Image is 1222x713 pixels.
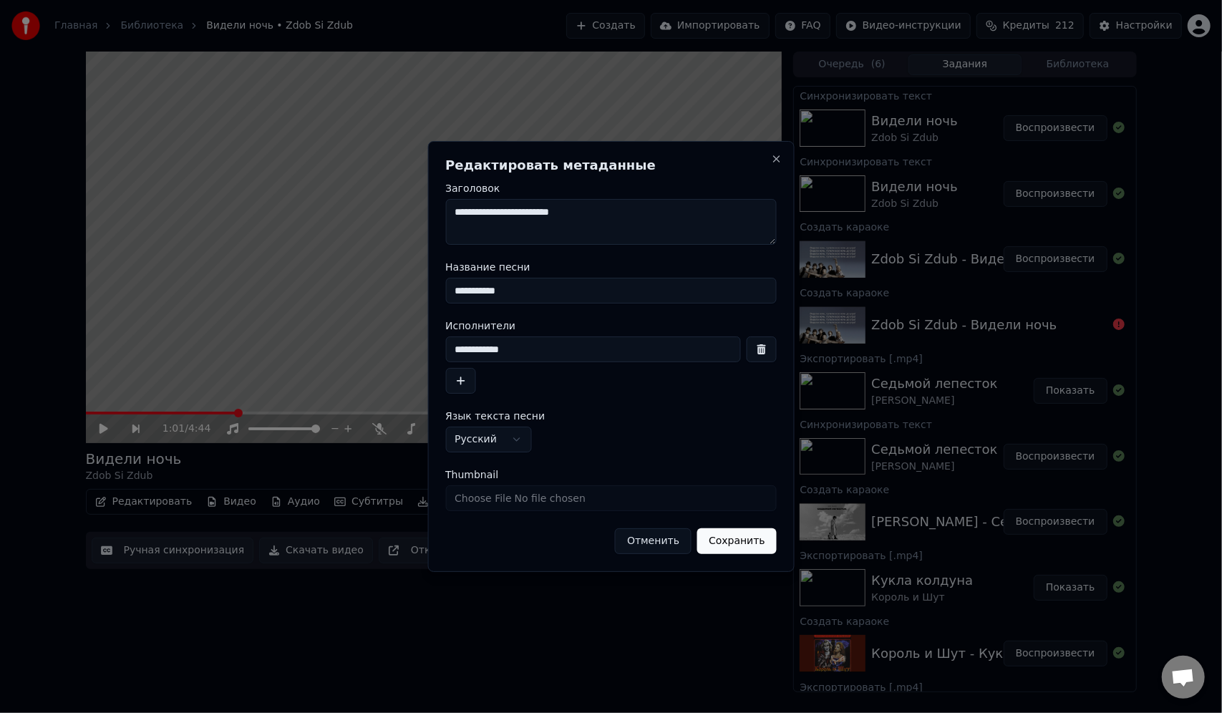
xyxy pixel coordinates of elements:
[697,528,777,554] button: Сохранить
[445,411,545,421] span: Язык текста песни
[615,528,692,554] button: Отменить
[445,262,777,272] label: Название песни
[445,159,777,172] h2: Редактировать метаданные
[445,183,777,193] label: Заголовок
[445,321,777,331] label: Исполнители
[445,470,498,480] span: Thumbnail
